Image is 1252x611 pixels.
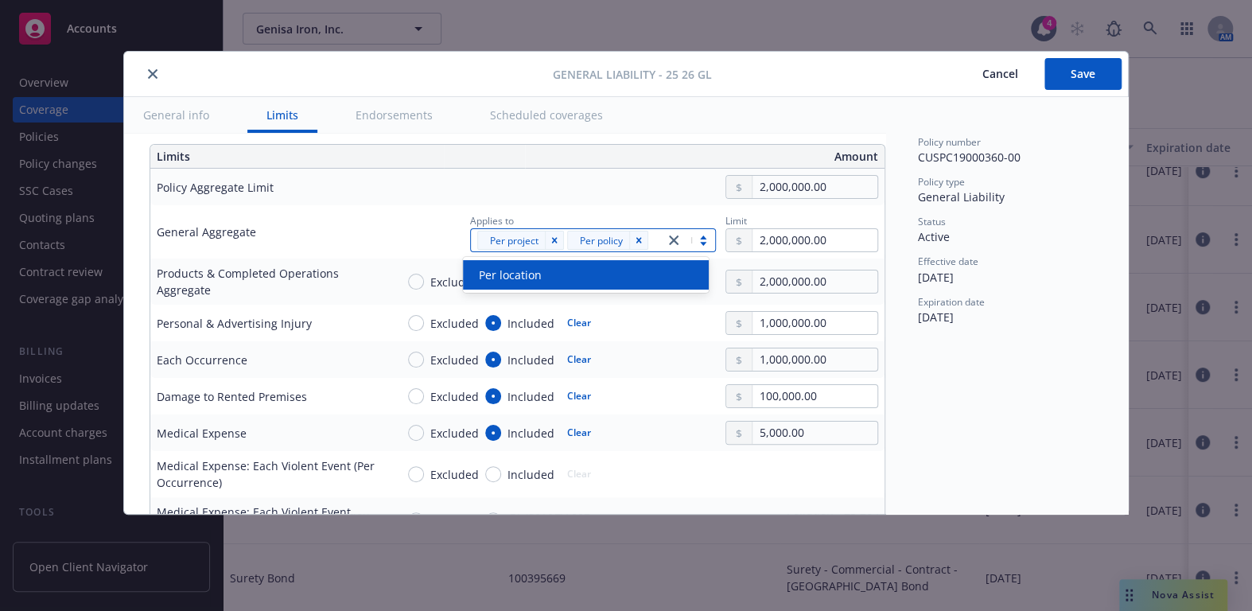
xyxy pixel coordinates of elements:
input: 0.00 [752,312,877,334]
div: Personal & Advertising Injury [157,315,312,332]
button: Save [1044,58,1122,90]
span: Cancel [982,66,1018,81]
span: CUSPC19000360-00 [918,150,1021,165]
input: 0.00 [752,229,877,251]
span: Included [507,352,554,368]
span: Save [1071,66,1095,81]
input: Excluded [408,274,424,290]
input: Excluded [408,352,424,368]
th: Limits [150,145,444,169]
span: Per project [484,232,539,249]
span: Excluded [430,466,479,483]
div: Medical Expense [157,425,247,442]
input: Included [485,352,501,368]
span: Effective date [918,255,978,268]
input: Excluded [408,388,424,404]
span: Limit [725,214,747,228]
a: close [664,231,683,250]
span: Status [918,215,946,228]
button: Clear [558,422,601,444]
span: Active [918,229,950,244]
button: Endorsements [336,97,452,133]
span: Excluded [430,425,479,442]
input: Included [485,315,501,331]
span: Excluded [430,388,479,405]
span: Per project [490,232,539,249]
button: close [143,64,162,84]
input: Excluded [408,512,424,528]
span: Excluded [430,274,479,290]
button: Clear [558,348,601,371]
div: Each Occurrence [157,352,247,368]
span: Policy number [918,135,981,149]
button: General info [124,97,228,133]
input: 0.00 [752,270,877,293]
div: Remove [object Object] [629,231,648,250]
span: Per policy [580,232,623,249]
span: Included [507,425,554,442]
span: Included [507,388,554,405]
div: Medical Expense: Each Violent Event (Aggregate) [157,504,383,537]
div: General Aggregate [157,224,256,240]
div: Damage to Rented Premises [157,388,307,405]
span: Applies to [470,214,514,228]
span: Excluded [430,315,479,332]
span: Policy type [918,175,965,189]
input: 0.00 [752,385,877,407]
span: General Liability [918,189,1005,204]
div: Policy Aggregate Limit [157,179,274,196]
div: Medical Expense: Each Violent Event (Per Occurrence) [157,457,383,491]
span: [DATE] [918,309,954,325]
input: Included [485,388,501,404]
button: Clear [558,312,601,334]
span: Included [507,466,554,483]
input: 0.00 [752,176,877,198]
button: Cancel [956,58,1044,90]
input: Excluded [408,425,424,441]
span: Included [507,512,554,529]
div: Products & Completed Operations Aggregate [157,265,383,298]
div: Remove [object Object] [545,231,564,250]
button: Limits [247,97,317,133]
span: Per policy [574,232,623,249]
span: Included [507,315,554,332]
input: Excluded [408,466,424,482]
th: Amount [525,145,885,169]
input: Included [485,512,501,528]
span: General Liability - 25 26 GL [553,66,712,83]
input: Included [485,466,501,482]
button: Scheduled coverages [471,97,622,133]
span: Excluded [430,352,479,368]
span: Per location [479,267,542,283]
span: Excluded [430,512,479,529]
input: Excluded [408,315,424,331]
input: Included [485,425,501,441]
span: [DATE] [918,270,954,285]
span: Expiration date [918,295,985,309]
input: 0.00 [752,348,877,371]
input: 0.00 [752,422,877,444]
button: Clear [558,385,601,407]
